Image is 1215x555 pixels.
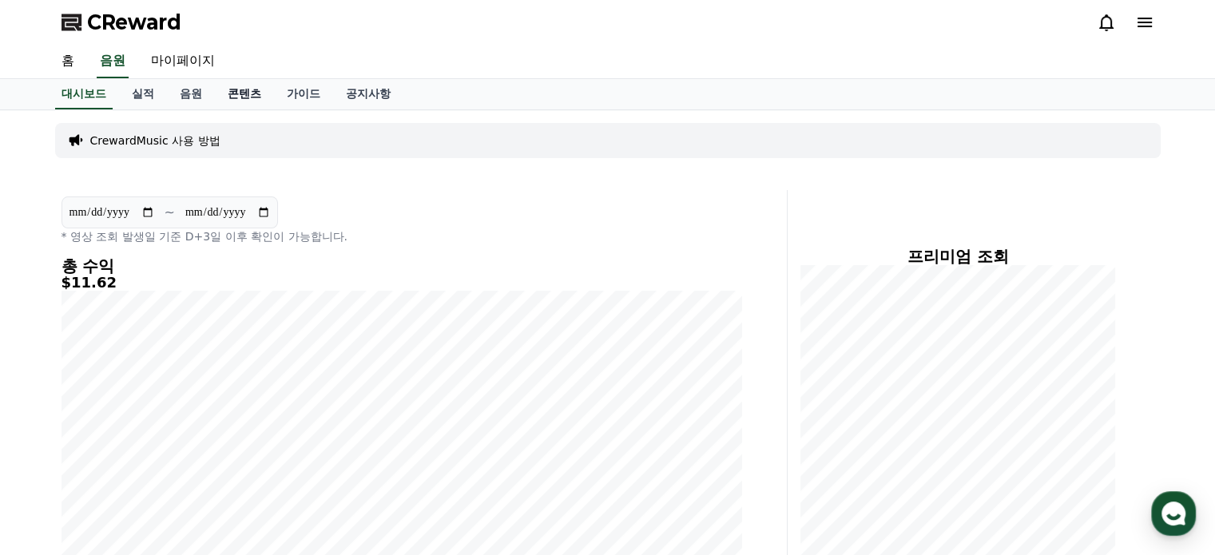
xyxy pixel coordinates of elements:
[90,133,220,149] a: CrewardMusic 사용 방법
[146,447,165,460] span: 대화
[274,79,333,109] a: 가이드
[800,248,1116,265] h4: 프리미엄 조회
[97,45,129,78] a: 음원
[165,203,175,222] p: ~
[49,45,87,78] a: 홈
[55,79,113,109] a: 대시보드
[138,45,228,78] a: 마이페이지
[50,446,60,459] span: 홈
[215,79,274,109] a: 콘텐츠
[167,79,215,109] a: 음원
[62,257,742,275] h4: 총 수익
[5,422,105,462] a: 홈
[62,275,742,291] h5: $11.62
[247,446,266,459] span: 설정
[206,422,307,462] a: 설정
[62,10,181,35] a: CReward
[105,422,206,462] a: 대화
[62,228,742,244] p: * 영상 조회 발생일 기준 D+3일 이후 확인이 가능합니다.
[87,10,181,35] span: CReward
[119,79,167,109] a: 실적
[333,79,403,109] a: 공지사항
